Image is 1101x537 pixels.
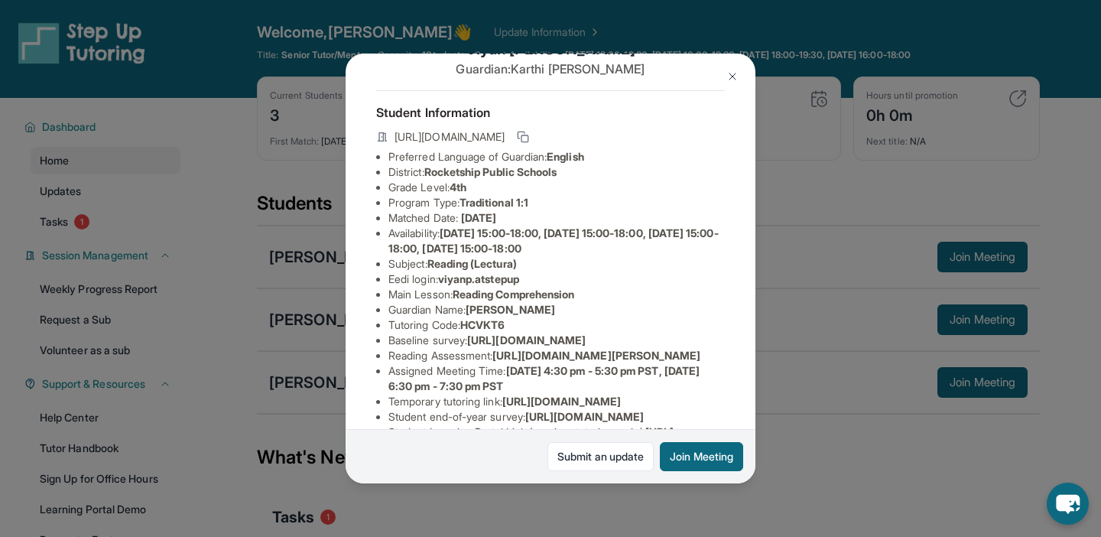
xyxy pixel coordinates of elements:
span: [URL][DOMAIN_NAME][PERSON_NAME] [492,349,700,362]
button: chat-button [1047,483,1089,525]
li: Assigned Meeting Time : [388,363,725,394]
li: Grade Level: [388,180,725,195]
img: Close Icon [726,70,739,83]
span: 4th [450,181,466,194]
li: Tutoring Code : [388,317,725,333]
li: Main Lesson : [388,287,725,302]
span: Reading (Lectura) [427,257,517,270]
span: [URL][DOMAIN_NAME] [467,334,586,347]
h4: Student Information [376,103,725,122]
span: [URL][DOMAIN_NAME] [395,129,505,145]
li: Subject : [388,256,725,272]
li: Student end-of-year survey : [388,409,725,425]
p: Guardian: Karthi [PERSON_NAME] [376,60,725,78]
span: HCVKT6 [460,318,505,331]
li: Guardian Name : [388,302,725,317]
li: Matched Date: [388,210,725,226]
span: English [547,150,584,163]
li: Student Learning Portal Link (requires tutoring code) : [388,425,725,455]
span: Reading Comprehension [453,288,574,301]
li: Availability: [388,226,725,256]
li: Temporary tutoring link : [388,394,725,409]
li: Baseline survey : [388,333,725,348]
span: [DATE] 15:00-18:00, [DATE] 15:00-18:00, [DATE] 15:00-18:00, [DATE] 15:00-18:00 [388,226,719,255]
span: [PERSON_NAME] [466,303,555,316]
span: [URL][DOMAIN_NAME] [502,395,621,408]
li: District: [388,164,725,180]
span: [DATE] [461,211,496,224]
span: Traditional 1:1 [460,196,528,209]
button: Copy link [514,128,532,146]
span: [DATE] 4:30 pm - 5:30 pm PST, [DATE] 6:30 pm - 7:30 pm PST [388,364,700,392]
li: Eedi login : [388,272,725,287]
a: Submit an update [547,442,654,471]
li: Reading Assessment : [388,348,725,363]
button: Join Meeting [660,442,743,471]
li: Preferred Language of Guardian: [388,149,725,164]
li: Program Type: [388,195,725,210]
span: [URL][DOMAIN_NAME] [525,410,644,423]
span: Rocketship Public Schools [424,165,557,178]
span: viyanp.atstepup [438,272,519,285]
